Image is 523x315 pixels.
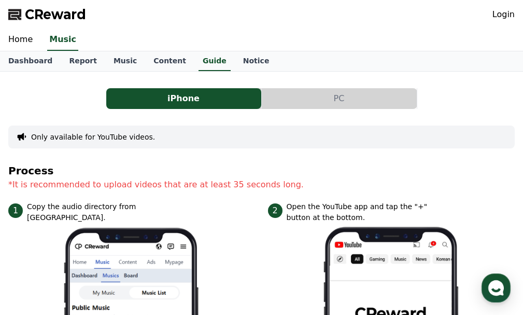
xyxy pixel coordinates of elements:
a: Login [492,8,515,21]
span: Settings [153,244,179,253]
a: Home [3,229,68,255]
p: *It is recommended to upload videos that are at least 35 seconds long. [8,179,515,191]
span: Home [26,244,45,253]
span: Messages [86,245,117,253]
a: iPhone [106,88,262,109]
button: PC [262,88,417,109]
a: Content [145,51,194,71]
p: Copy the audio directory from [GEOGRAPHIC_DATA]. [27,201,182,223]
a: Report [61,51,105,71]
button: iPhone [106,88,261,109]
button: Only available for YouTube videos. [31,132,155,142]
a: Guide [199,51,231,71]
a: Settings [134,229,199,255]
span: 2 [268,203,282,218]
span: CReward [25,6,86,23]
span: 1 [8,203,23,218]
a: Notice [235,51,278,71]
a: Messages [68,229,134,255]
p: Open the YouTube app and tap the "+" button at the bottom. [287,201,442,223]
a: Music [105,51,145,71]
h4: Process [8,165,515,176]
a: CReward [8,6,86,23]
a: Music [47,29,78,51]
